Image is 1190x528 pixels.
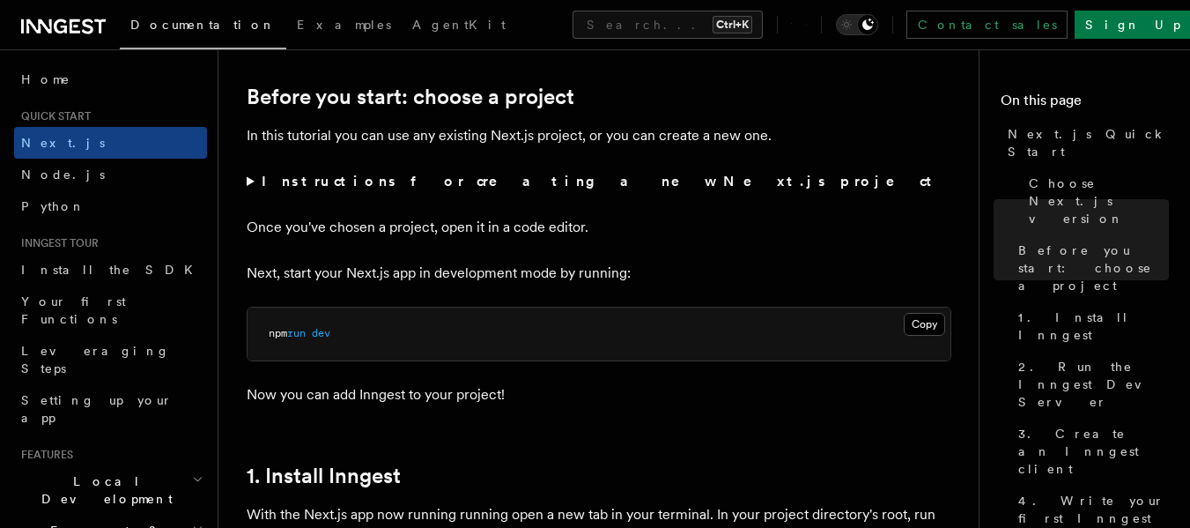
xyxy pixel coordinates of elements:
span: 3. Create an Inngest client [1018,425,1169,478]
p: In this tutorial you can use any existing Next.js project, or you can create a new one. [247,123,951,148]
button: Toggle dark mode [836,14,878,35]
span: Quick start [14,109,91,123]
h4: On this page [1001,90,1169,118]
span: Choose Next.js version [1029,175,1169,227]
a: Contact sales [906,11,1068,39]
a: Documentation [120,5,286,49]
span: 2. Run the Inngest Dev Server [1018,358,1169,411]
span: Examples [297,18,391,32]
span: Features [14,448,73,462]
a: Node.js [14,159,207,190]
span: Documentation [130,18,276,32]
a: AgentKit [402,5,516,48]
span: 1. Install Inngest [1018,309,1169,344]
strong: Instructions for creating a new Next.js project [262,173,939,190]
a: Before you start: choose a project [1011,234,1169,301]
a: Choose Next.js version [1022,167,1169,234]
p: Next, start your Next.js app in development mode by running: [247,261,951,286]
span: Home [21,71,70,88]
a: 2. Run the Inngest Dev Server [1011,351,1169,418]
span: run [287,327,306,339]
span: dev [312,327,330,339]
span: Node.js [21,167,105,182]
a: Leveraging Steps [14,335,207,384]
a: Next.js Quick Start [1001,118,1169,167]
a: Setting up your app [14,384,207,434]
a: 1. Install Inngest [1011,301,1169,351]
span: Local Development [14,472,192,508]
span: npm [269,327,287,339]
a: 3. Create an Inngest client [1011,418,1169,485]
a: Examples [286,5,402,48]
span: AgentKit [412,18,506,32]
p: Now you can add Inngest to your project! [247,383,951,407]
span: Install the SDK [21,263,203,277]
button: Local Development [14,465,207,515]
a: Home [14,63,207,95]
span: Leveraging Steps [21,344,170,376]
a: Your first Functions [14,286,207,335]
kbd: Ctrl+K [713,16,752,33]
span: Your first Functions [21,294,126,326]
a: Before you start: choose a project [247,85,574,109]
button: Copy [904,313,945,336]
a: 1. Install Inngest [247,464,401,488]
a: Next.js [14,127,207,159]
span: Before you start: choose a project [1018,242,1169,294]
button: Search...Ctrl+K [573,11,763,39]
span: Next.js [21,136,105,150]
p: Once you've chosen a project, open it in a code editor. [247,215,951,240]
span: Python [21,199,85,213]
span: Inngest tour [14,236,99,250]
span: Next.js Quick Start [1008,125,1169,160]
summary: Instructions for creating a new Next.js project [247,169,951,194]
span: Setting up your app [21,393,173,425]
a: Python [14,190,207,222]
a: Install the SDK [14,254,207,286]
